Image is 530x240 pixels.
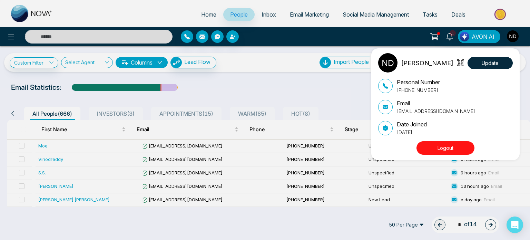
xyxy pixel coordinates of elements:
p: Date Joined [397,120,427,128]
p: Personal Number [397,78,440,86]
button: Logout [416,141,474,155]
p: Email [397,99,475,107]
button: Update [468,57,513,69]
p: [DATE] [397,128,427,136]
p: [EMAIL_ADDRESS][DOMAIN_NAME] [397,107,475,115]
div: Open Intercom Messenger [507,217,523,233]
p: [PHONE_NUMBER] [397,86,440,94]
p: [PERSON_NAME] [401,58,453,68]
